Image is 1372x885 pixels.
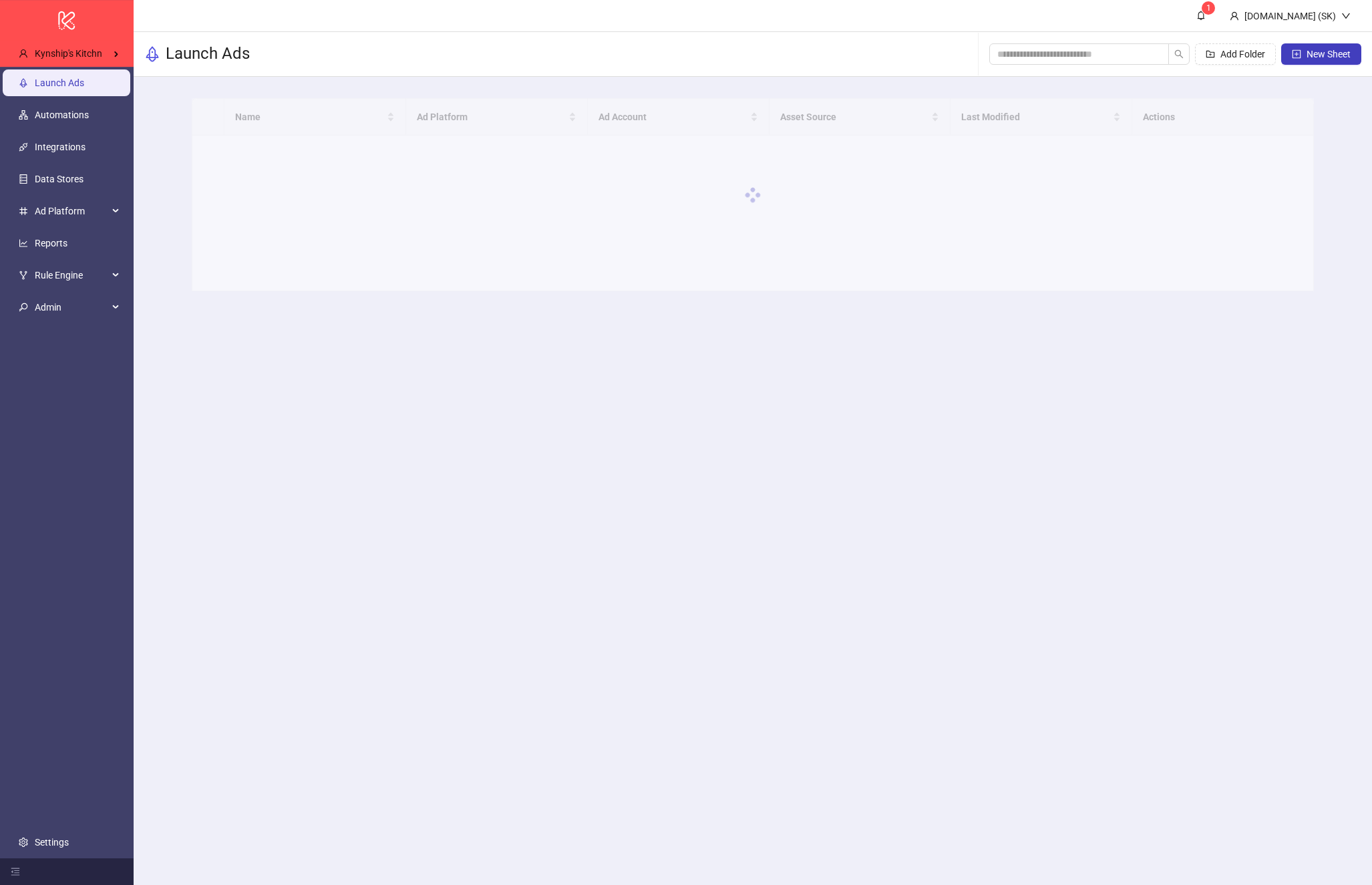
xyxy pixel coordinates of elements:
[11,867,20,876] span: menu-fold
[1202,1,1215,15] sup: 1
[35,110,89,120] a: Automations
[19,303,28,312] span: key
[1307,49,1351,59] span: New Sheet
[1206,3,1211,13] span: 1
[166,43,250,65] h3: Launch Ads
[1292,49,1301,59] span: plus-square
[35,238,67,248] a: Reports
[19,206,28,216] span: number
[35,77,84,88] a: Launch Ads
[35,262,108,289] span: Rule Engine
[35,174,83,184] a: Data Stores
[1230,11,1239,21] span: user
[144,46,160,62] span: rocket
[1220,49,1265,59] span: Add Folder
[1341,11,1351,21] span: down
[1174,49,1184,59] span: search
[1239,9,1341,23] div: [DOMAIN_NAME] (SK)
[1206,49,1215,59] span: folder-add
[35,198,108,224] span: Ad Platform
[35,294,108,321] span: Admin
[1281,43,1361,65] button: New Sheet
[1195,43,1276,65] button: Add Folder
[19,49,28,58] span: user
[35,48,102,59] span: Kynship's Kitchn
[19,271,28,280] span: fork
[35,837,69,848] a: Settings
[35,142,85,152] a: Integrations
[1196,11,1206,20] span: bell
